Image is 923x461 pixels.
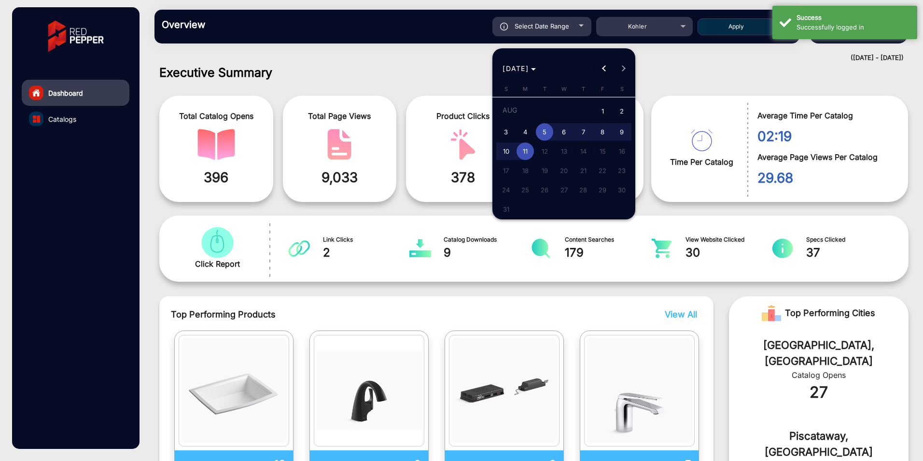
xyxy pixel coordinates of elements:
[613,143,630,160] span: 16
[554,180,573,200] button: August 27, 2025
[535,161,554,180] button: August 19, 2025
[612,142,631,161] button: August 16, 2025
[797,23,910,32] div: Successfully logged in
[574,181,592,199] span: 28
[601,86,604,92] span: F
[612,161,631,180] button: August 23, 2025
[543,86,546,92] span: T
[536,181,553,199] span: 26
[497,201,515,218] span: 31
[554,161,573,180] button: August 20, 2025
[555,143,573,160] span: 13
[496,161,516,180] button: August 17, 2025
[554,122,573,142] button: August 6, 2025
[613,102,630,122] span: 2
[503,64,529,72] span: [DATE]
[594,181,611,199] span: 29
[516,122,535,142] button: August 4, 2025
[497,181,515,199] span: 24
[504,86,508,92] span: S
[594,143,611,160] span: 15
[536,143,553,160] span: 12
[574,162,592,179] span: 21
[593,142,612,161] button: August 15, 2025
[797,13,910,23] div: Success
[516,180,535,200] button: August 25, 2025
[613,162,630,179] span: 23
[523,86,528,92] span: M
[593,161,612,180] button: August 22, 2025
[496,200,516,219] button: August 31, 2025
[593,180,612,200] button: August 29, 2025
[535,142,554,161] button: August 12, 2025
[613,123,630,141] span: 9
[573,161,593,180] button: August 21, 2025
[593,101,612,122] button: August 1, 2025
[573,142,593,161] button: August 14, 2025
[536,123,553,141] span: 5
[620,86,624,92] span: S
[517,143,534,160] span: 11
[574,143,592,160] span: 14
[536,162,553,179] span: 19
[612,101,631,122] button: August 2, 2025
[517,162,534,179] span: 18
[582,86,585,92] span: T
[594,123,611,141] span: 8
[612,122,631,142] button: August 9, 2025
[573,180,593,200] button: August 28, 2025
[555,162,573,179] span: 20
[497,123,515,141] span: 3
[516,142,535,161] button: August 11, 2025
[561,86,567,92] span: W
[573,122,593,142] button: August 7, 2025
[496,142,516,161] button: August 10, 2025
[499,60,540,77] button: Choose month and year
[574,123,592,141] span: 7
[497,143,515,160] span: 10
[535,180,554,200] button: August 26, 2025
[496,101,593,122] td: AUG
[594,102,611,122] span: 1
[594,162,611,179] span: 22
[613,181,630,199] span: 30
[594,59,614,78] button: Previous month
[517,123,534,141] span: 4
[496,180,516,200] button: August 24, 2025
[554,142,573,161] button: August 13, 2025
[496,122,516,142] button: August 3, 2025
[555,181,573,199] span: 27
[612,180,631,200] button: August 30, 2025
[516,161,535,180] button: August 18, 2025
[555,123,573,141] span: 6
[593,122,612,142] button: August 8, 2025
[517,181,534,199] span: 25
[535,122,554,142] button: August 5, 2025
[497,162,515,179] span: 17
